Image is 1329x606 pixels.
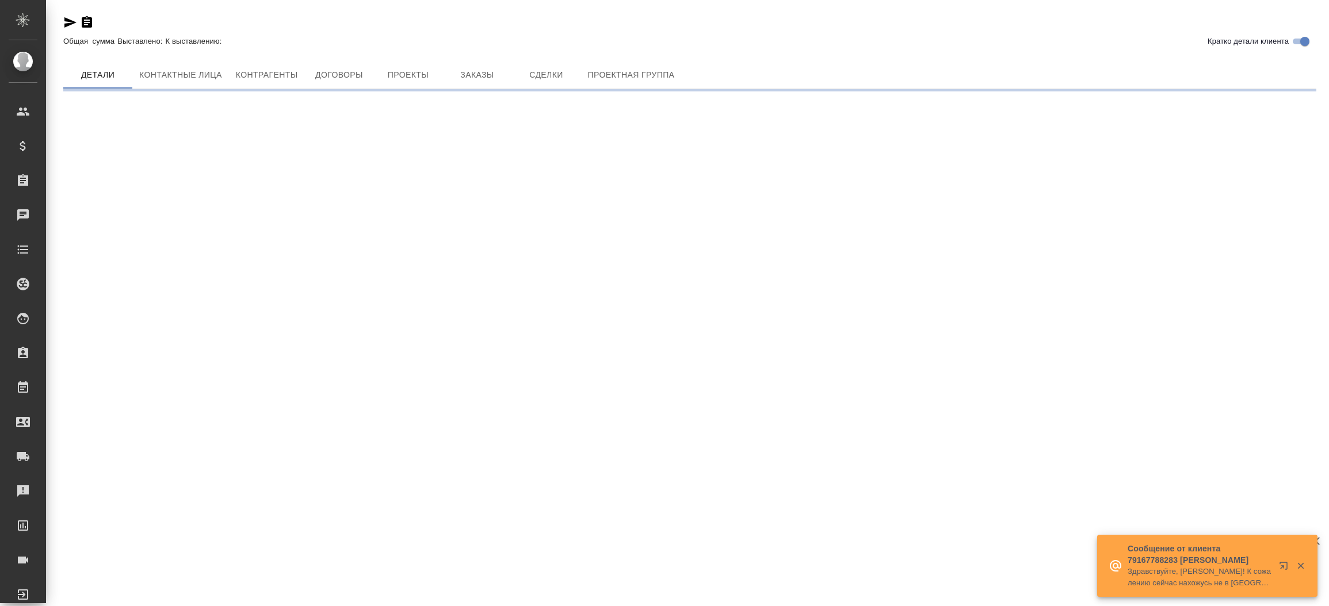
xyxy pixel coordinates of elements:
[380,68,436,82] span: Проекты
[117,37,165,45] p: Выставлено:
[587,68,674,82] span: Проектная группа
[1128,566,1271,589] p: Здравствуйте, [PERSON_NAME]! К сожалению сейчас нахожусь не в [GEOGRAPHIC_DATA], нет возможности ...
[449,68,505,82] span: Заказы
[1208,36,1289,47] span: Кратко детали клиента
[70,68,125,82] span: Детали
[63,37,117,45] p: Общая сумма
[1289,561,1312,571] button: Закрыть
[236,68,298,82] span: Контрагенты
[166,37,225,45] p: К выставлению:
[518,68,574,82] span: Сделки
[311,68,366,82] span: Договоры
[1272,554,1300,582] button: Открыть в новой вкладке
[1128,543,1271,566] p: Сообщение от клиента 79167788283 [PERSON_NAME]
[139,68,222,82] span: Контактные лица
[80,16,94,29] button: Скопировать ссылку
[63,16,77,29] button: Скопировать ссылку для ЯМессенджера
